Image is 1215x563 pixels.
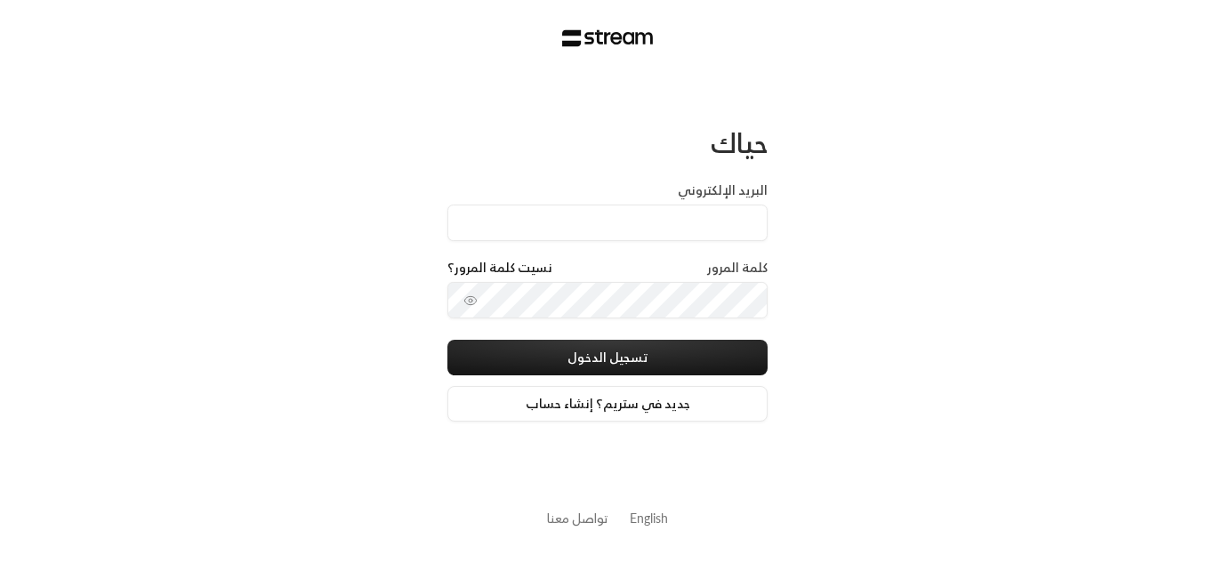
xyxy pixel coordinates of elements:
[456,286,485,315] button: toggle password visibility
[447,259,552,277] a: نسيت كلمة المرور؟
[562,29,654,47] img: Stream Logo
[447,386,768,422] a: جديد في ستريم؟ إنشاء حساب
[711,119,768,166] span: حياك
[630,502,668,535] a: English
[447,340,768,375] button: تسجيل الدخول
[547,507,608,529] a: تواصل معنا
[707,259,768,277] label: كلمة المرور
[547,509,608,527] button: تواصل معنا
[678,181,768,199] label: البريد الإلكتروني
